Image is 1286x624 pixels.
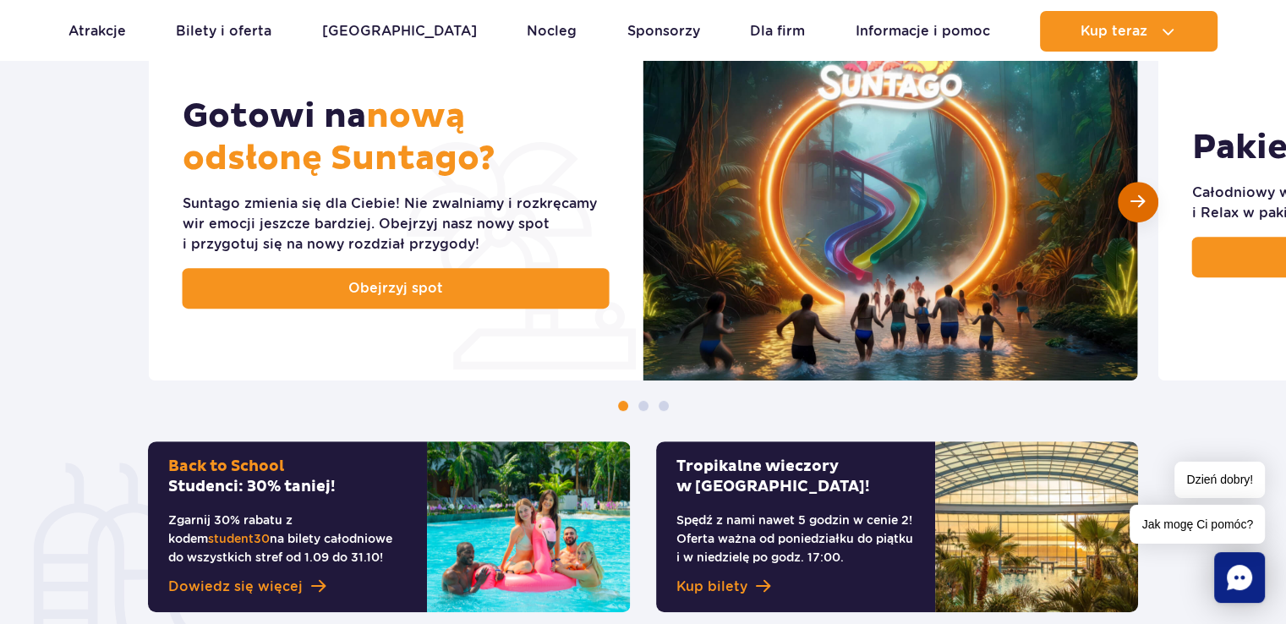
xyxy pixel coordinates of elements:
img: Back to SchoolStudenci: 30% taniej! [427,441,630,612]
h2: Studenci: 30% taniej! [168,457,407,497]
a: Nocleg [527,11,577,52]
h2: Gotowi na [183,96,610,180]
span: Dzień dobry! [1174,462,1265,498]
span: Dowiedz się więcej [168,577,303,597]
h2: Tropikalne wieczory w [GEOGRAPHIC_DATA]! [676,457,915,497]
img: Gotowi na nową odsłonę Suntago? [643,24,1138,380]
a: [GEOGRAPHIC_DATA] [322,11,477,52]
span: Obejrzyj spot [348,278,443,298]
a: Informacje i pomoc [856,11,990,52]
a: Dla firm [750,11,805,52]
a: Kup bilety [676,577,915,597]
span: Back to School [168,457,284,476]
div: Następny slajd [1118,182,1158,222]
p: Spędź z nami nawet 5 godzin w cenie 2! Oferta ważna od poniedziałku do piątku i w niedzielę po go... [676,511,915,567]
span: student30 [208,532,270,545]
div: Chat [1214,552,1265,603]
span: Kup bilety [676,577,747,597]
span: Jak mogę Ci pomóc? [1130,505,1265,544]
div: Suntago zmienia się dla Ciebie! Nie zwalniamy i rozkręcamy wir emocji jeszcze bardziej. Obejrzyj ... [183,194,610,255]
span: Kup teraz [1081,24,1147,39]
a: Dowiedz się więcej [168,577,407,597]
button: Kup teraz [1040,11,1218,52]
a: Obejrzyj spot [183,268,610,309]
a: Bilety i oferta [176,11,271,52]
a: Atrakcje [68,11,126,52]
a: Sponsorzy [627,11,700,52]
img: Tropikalne wieczory w&nbsp;Suntago! [935,441,1138,612]
p: Zgarnij 30% rabatu z kodem na bilety całodniowe do wszystkich stref od 1.09 do 31.10! [168,511,407,567]
span: nową odsłonę Suntago? [183,96,495,180]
